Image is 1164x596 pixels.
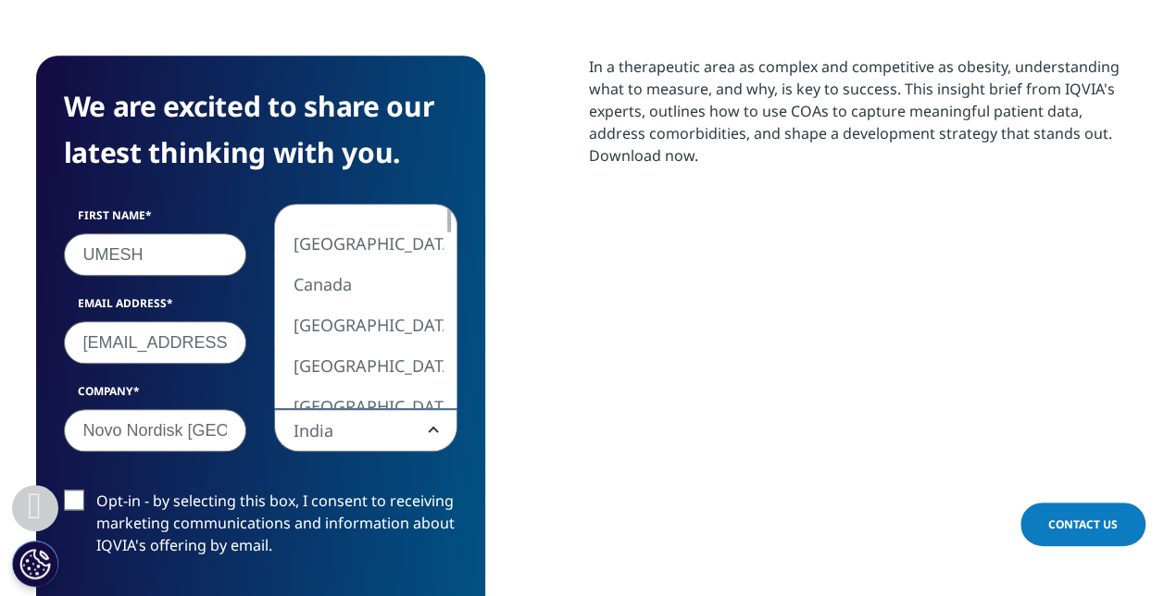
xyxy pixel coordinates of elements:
[1020,503,1145,546] a: Contact Us
[64,295,247,321] label: Email Address
[275,410,457,453] span: India
[275,223,444,264] li: [GEOGRAPHIC_DATA]
[64,490,457,566] label: Opt-in - by selecting this box, I consent to receiving marketing communications and information a...
[64,207,247,233] label: First Name
[1048,516,1118,532] span: Contact Us
[275,304,444,345] li: [GEOGRAPHIC_DATA]
[12,540,58,587] button: Cookie Settings
[275,264,444,304] li: Canada
[275,386,444,427] li: [GEOGRAPHIC_DATA]
[275,345,444,386] li: [GEOGRAPHIC_DATA]
[589,56,1129,180] p: In a therapeutic area as complex and competitive as obesity, understanding what to measure, and w...
[274,409,457,452] span: India
[64,383,247,409] label: Company
[64,83,457,176] h4: We are excited to share our latest thinking with you.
